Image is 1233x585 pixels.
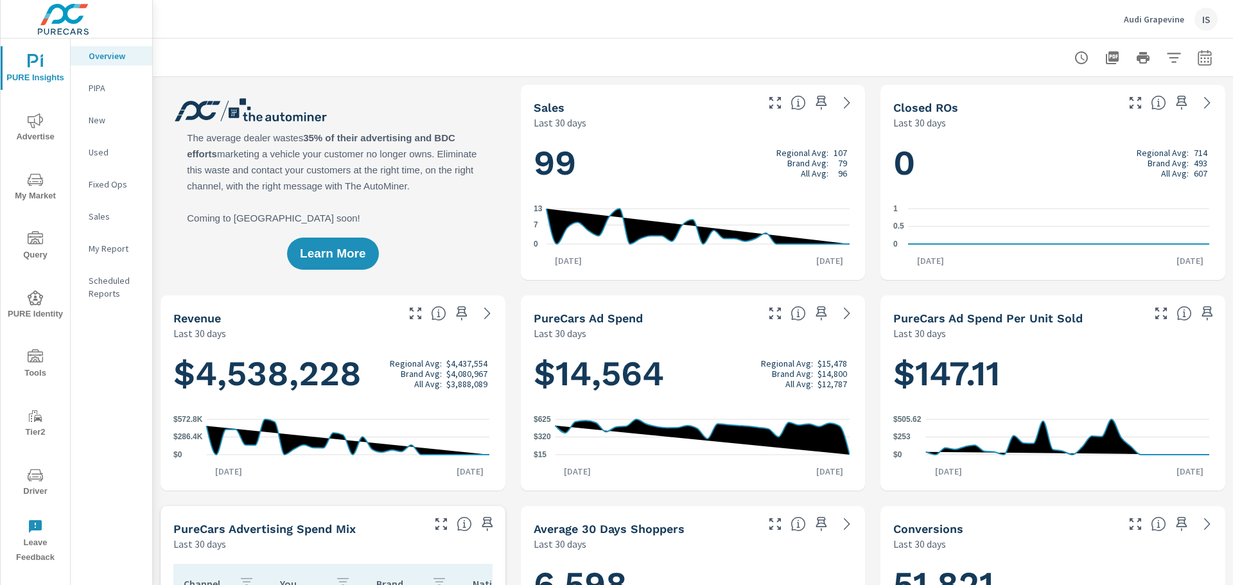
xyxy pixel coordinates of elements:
p: $14,800 [818,369,847,379]
text: $0 [893,450,902,459]
p: Last 30 days [534,115,586,130]
h5: Average 30 Days Shoppers [534,522,685,536]
div: Fixed Ops [71,175,152,194]
p: [DATE] [546,254,591,267]
button: "Export Report to PDF" [1099,45,1125,71]
p: 493 [1194,158,1207,168]
div: PIPA [71,78,152,98]
p: Last 30 days [173,326,226,341]
p: Regional Avg: [776,148,828,158]
p: Audi Grapevine [1124,13,1184,25]
p: $4,080,967 [446,369,487,379]
span: Learn More [300,248,365,259]
p: Last 30 days [893,115,946,130]
p: All Avg: [785,379,813,389]
p: Fixed Ops [89,178,142,191]
span: Driver [4,467,66,499]
a: See more details in report [837,303,857,324]
p: 607 [1194,168,1207,179]
p: Brand Avg: [787,158,828,168]
p: [DATE] [555,465,600,478]
span: Average cost of advertising per each vehicle sold at the dealer over the selected date range. The... [1176,306,1192,321]
p: [DATE] [807,254,852,267]
p: [DATE] [926,465,971,478]
a: See more details in report [837,514,857,534]
h5: PureCars Ad Spend [534,311,643,325]
h1: $4,538,228 [173,352,493,396]
span: Save this to your personalized report [811,514,832,534]
text: $505.62 [893,415,922,424]
div: IS [1194,8,1218,31]
p: 79 [838,158,847,168]
h5: Closed ROs [893,101,958,114]
span: Save this to your personalized report [1197,303,1218,324]
p: 107 [834,148,847,158]
button: Make Fullscreen [431,514,451,534]
button: Make Fullscreen [1125,514,1146,534]
text: 0.5 [893,222,904,231]
span: Save this to your personalized report [477,514,498,534]
text: $320 [534,433,551,442]
button: Make Fullscreen [405,303,426,324]
h5: Conversions [893,522,963,536]
span: A rolling 30 day total of daily Shoppers on the dealership website, averaged over the selected da... [791,516,806,532]
span: Tier2 [4,408,66,440]
div: nav menu [1,39,70,570]
p: 714 [1194,148,1207,158]
span: Save this to your personalized report [1171,514,1192,534]
text: $572.8K [173,415,203,424]
button: Make Fullscreen [765,303,785,324]
span: Query [4,231,66,263]
span: The number of dealer-specified goals completed by a visitor. [Source: This data is provided by th... [1151,516,1166,532]
span: Tools [4,349,66,381]
h1: 99 [534,141,853,185]
p: Last 30 days [893,326,946,341]
p: Regional Avg: [390,358,442,369]
p: Used [89,146,142,159]
p: Scheduled Reports [89,274,142,300]
a: See more details in report [477,303,498,324]
button: Print Report [1130,45,1156,71]
span: PURE Insights [4,54,66,85]
span: Save this to your personalized report [811,92,832,113]
p: All Avg: [801,168,828,179]
div: New [71,110,152,130]
p: [DATE] [908,254,953,267]
p: Brand Avg: [1148,158,1189,168]
button: Apply Filters [1161,45,1187,71]
p: $12,787 [818,379,847,389]
span: PURE Identity [4,290,66,322]
p: $4,437,554 [446,358,487,369]
text: 1 [893,204,898,213]
p: PIPA [89,82,142,94]
span: Save this to your personalized report [811,303,832,324]
h5: Revenue [173,311,221,325]
text: 7 [534,220,538,229]
p: Regional Avg: [1137,148,1189,158]
text: 0 [534,240,538,249]
span: Advertise [4,113,66,144]
a: See more details in report [837,92,857,113]
span: Total sales revenue over the selected date range. [Source: This data is sourced from the dealer’s... [431,306,446,321]
p: [DATE] [1167,254,1212,267]
p: Last 30 days [534,536,586,552]
div: Overview [71,46,152,65]
p: [DATE] [448,465,493,478]
button: Learn More [287,238,378,270]
a: See more details in report [1197,92,1218,113]
button: Make Fullscreen [765,92,785,113]
h5: PureCars Ad Spend Per Unit Sold [893,311,1083,325]
p: Sales [89,210,142,223]
p: Regional Avg: [761,358,813,369]
span: Leave Feedback [4,519,66,565]
h5: Sales [534,101,564,114]
span: Number of Repair Orders Closed by the selected dealership group over the selected time range. [So... [1151,95,1166,110]
p: Brand Avg: [772,369,813,379]
span: Save this to your personalized report [451,303,472,324]
text: 0 [893,240,898,249]
text: $625 [534,415,551,424]
h5: PureCars Advertising Spend Mix [173,522,356,536]
button: Make Fullscreen [1151,303,1171,324]
div: Sales [71,207,152,226]
div: Scheduled Reports [71,271,152,303]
